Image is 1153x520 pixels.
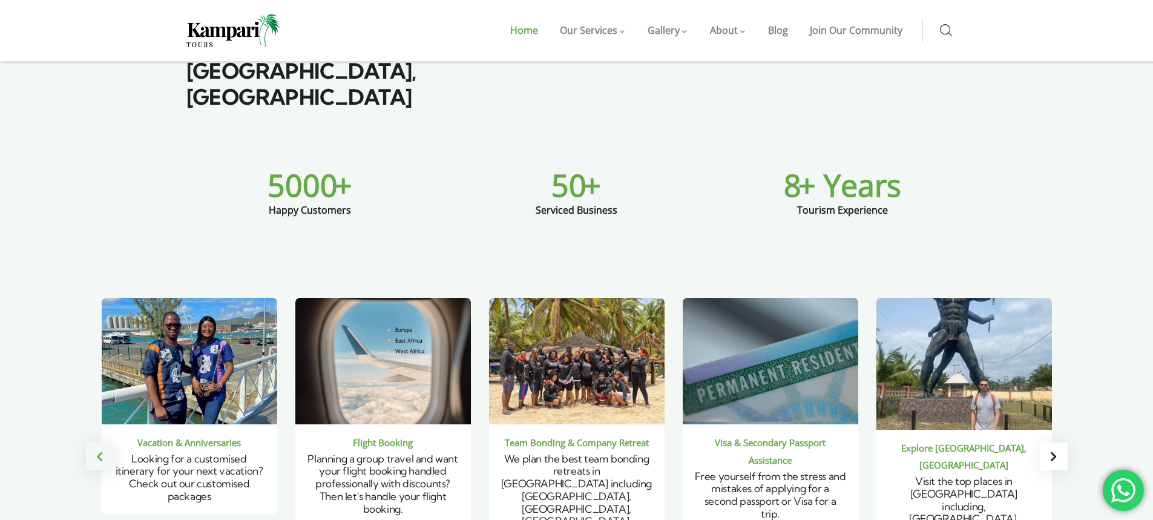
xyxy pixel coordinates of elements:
[710,24,738,37] span: About
[307,434,459,452] div: Flight Booking
[489,298,665,424] img: We plan the best team bonding retreats in Nigeria including Lagos, Ibadan, Enugu, Portharcourt, A...
[876,298,1052,430] img: Visit the top places in Lagos including, Nike Art Gallery, Lagos Art market, Makoko Settlement, B...
[583,165,601,206] span: +
[307,452,458,515] span: Planning a group travel and want your flight booking handled professionally with discounts? Then ...
[695,434,846,469] div: Visa & Secondary Passport Assistance
[784,165,801,206] span: 8
[683,298,858,424] img: Free yourself from the stress and mistakes of applying for a second passport or Visa for a trip.
[1040,443,1068,470] div: Next slide
[102,298,277,424] img: Looking for a customised itinerary for your next vacation? Check out our customised packages
[335,165,352,206] span: +
[268,165,338,206] span: 5000
[295,298,471,424] img: Planning a group travel and want your flight booking handled professionally with discounts? Then ...
[810,24,902,37] span: Join Our Community
[551,165,586,206] span: 50
[560,24,617,37] span: Our Services
[768,24,788,37] span: Blog
[889,439,1040,475] div: Explore [GEOGRAPHIC_DATA], [GEOGRAPHIC_DATA]
[510,24,538,37] span: Home
[116,452,263,502] span: Looking for a customised itinerary for your next vacation? Check out our customised packages
[269,194,351,217] div: Happy Customers
[536,194,617,217] div: Serviced Business
[114,434,265,452] div: Vacation & Anniversaries
[86,443,114,470] div: Previous slide
[695,470,846,520] span: Free yourself from the stress and mistakes of applying for a second passport or Visa for a trip.
[186,14,280,47] img: Home
[501,434,652,452] div: Team Bonding & Company Retreat
[1103,470,1144,511] div: 'Chat
[798,165,901,206] span: + Years
[648,24,680,37] span: Gallery
[797,194,888,217] div: Tourism Experience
